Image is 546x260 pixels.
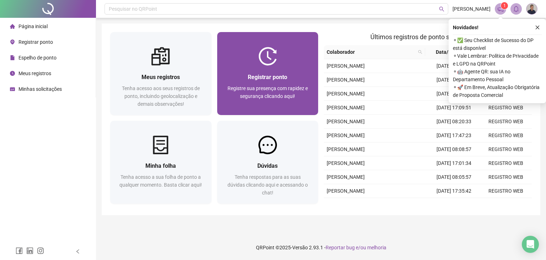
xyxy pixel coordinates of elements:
a: Meus registrosTenha acesso aos seus registros de ponto, incluindo geolocalização e demais observa... [110,32,212,115]
span: ⚬ ✅ Seu Checklist de Sucesso do DP está disponível [453,36,542,52]
span: [PERSON_NAME] [327,174,365,180]
div: Open Intercom Messenger [522,236,539,253]
td: [DATE] 17:35:42 [428,184,480,198]
span: [PERSON_NAME] [327,91,365,97]
span: Minha folha [145,162,176,169]
span: [PERSON_NAME] [327,132,365,138]
span: Registrar ponto [248,74,287,80]
footer: QRPoint © 2025 - 2.93.1 - [96,235,546,260]
span: ⚬ Vale Lembrar: Política de Privacidade e LGPD na QRPoint [453,52,542,68]
span: linkedin [26,247,33,254]
span: environment [10,40,15,45]
span: Tenha respostas para as suas dúvidas clicando aqui e acessando o chat! [227,174,308,196]
span: Novidades ! [453,24,478,31]
img: 89255 [526,4,537,14]
a: DúvidasTenha respostas para as suas dúvidas clicando aqui e acessando o chat! [217,121,318,204]
span: ⚬ 🚀 Em Breve, Atualização Obrigatória de Proposta Comercial [453,83,542,99]
td: [DATE] 17:09:51 [428,101,480,115]
span: notification [497,6,504,12]
span: [PERSON_NAME] [327,77,365,83]
td: REGISTRO WEB [480,198,532,212]
span: Versão [292,245,308,250]
span: ⚬ 🤖 Agente QR: sua IA no Departamento Pessoal [453,68,542,83]
span: [PERSON_NAME] [327,63,365,69]
span: schedule [10,87,15,92]
span: 1 [503,3,506,8]
td: REGISTRO WEB [480,115,532,129]
span: Data/Hora [428,48,467,56]
span: Registre sua presença com rapidez e segurança clicando aqui! [227,85,308,99]
td: [DATE] 08:06:29 [428,87,480,101]
td: REGISTRO WEB [480,101,532,115]
span: [PERSON_NAME] [327,146,365,152]
td: [DATE] 08:08:57 [428,142,480,156]
td: [DATE] 17:47:23 [428,129,480,142]
span: facebook [16,247,23,254]
span: [PERSON_NAME] [327,105,365,110]
span: close [535,25,540,30]
span: Espelho de ponto [18,55,57,61]
span: Tenha acesso aos seus registros de ponto, incluindo geolocalização e demais observações! [122,85,200,107]
span: Registrar ponto [18,39,53,45]
td: REGISTRO WEB [480,170,532,184]
span: [PERSON_NAME] [327,119,365,124]
span: search [417,47,424,57]
td: [DATE] 17:01:34 [428,156,480,170]
span: search [418,50,422,54]
span: Minhas solicitações [18,86,62,92]
span: Dúvidas [257,162,278,169]
span: Colaborador [327,48,415,56]
td: [DATE] 08:21:22 [428,59,480,73]
span: home [10,24,15,29]
a: Registrar pontoRegistre sua presença com rapidez e segurança clicando aqui! [217,32,318,115]
td: REGISTRO WEB [480,156,532,170]
span: clock-circle [10,71,15,76]
td: REGISTRO WEB [480,129,532,142]
td: [DATE] 08:05:57 [428,170,480,184]
span: file [10,55,15,60]
th: Data/Hora [425,45,476,59]
a: Minha folhaTenha acesso a sua folha de ponto a qualquer momento. Basta clicar aqui! [110,121,212,204]
td: REGISTRO WEB [480,142,532,156]
span: [PERSON_NAME] [327,160,365,166]
td: [DATE] 08:10:33 [428,198,480,212]
td: [DATE] 17:19:59 [428,73,480,87]
span: Meus registros [18,71,51,76]
td: REGISTRO WEB [480,184,532,198]
span: Tenha acesso a sua folha de ponto a qualquer momento. Basta clicar aqui! [119,174,202,188]
span: [PERSON_NAME] [327,188,365,194]
span: Reportar bug e/ou melhoria [326,245,386,250]
span: search [439,6,444,12]
sup: 1 [501,2,508,9]
span: [PERSON_NAME] [453,5,491,13]
span: Últimos registros de ponto sincronizados [370,33,485,41]
td: [DATE] 08:20:33 [428,115,480,129]
span: instagram [37,247,44,254]
span: bell [513,6,519,12]
span: Meus registros [141,74,180,80]
span: left [75,249,80,254]
span: Página inicial [18,24,48,29]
